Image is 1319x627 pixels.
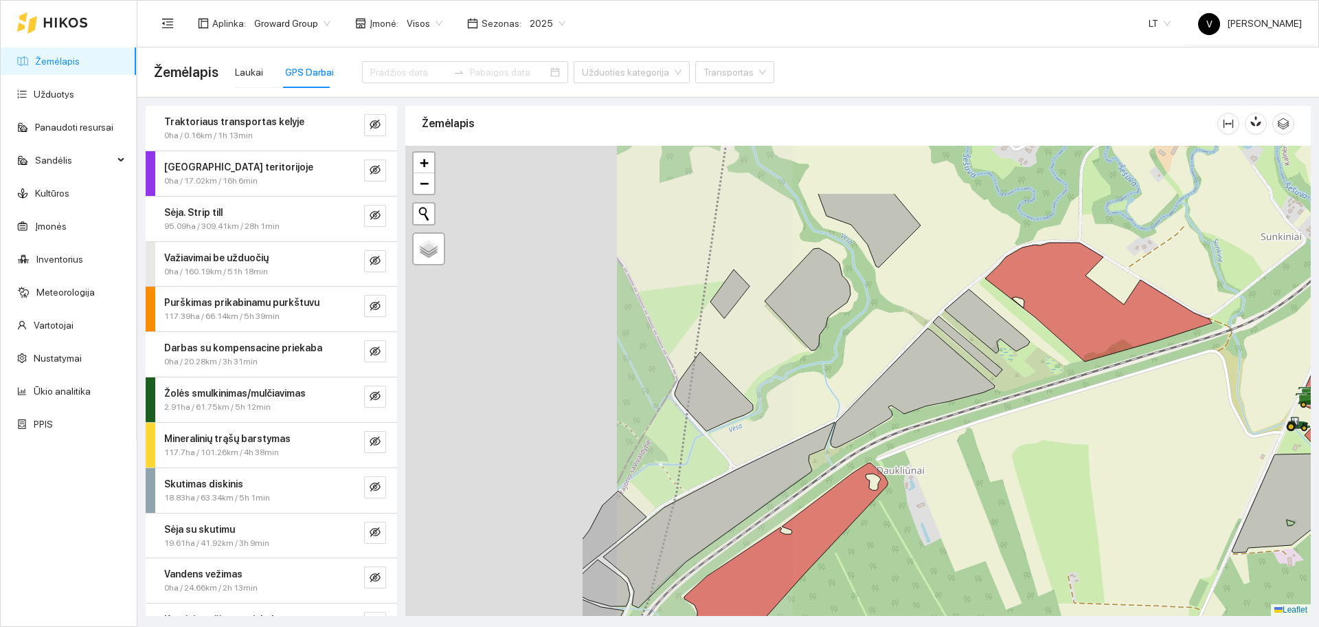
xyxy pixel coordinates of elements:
strong: Mineralinių trąšų barstymas [164,433,291,444]
input: Pabaigos data [470,65,548,80]
div: Purškimas prikabinamu purkštuvu117.39ha / 66.14km / 5h 39mineye-invisible [146,287,397,331]
span: V [1206,13,1213,35]
span: 117.39ha / 66.14km / 5h 39min [164,310,280,323]
a: Žemėlapis [35,56,80,67]
span: eye-invisible [370,436,381,449]
span: Groward Group [254,13,330,34]
span: Žemėlapis [154,61,218,83]
span: 0ha / 17.02km / 16h 6min [164,175,258,188]
strong: Darbas su kompensacine priekaba [164,342,322,353]
input: Pradžios data [370,65,448,80]
button: eye-invisible [364,159,386,181]
strong: Žolės smulkinimas/mulčiavimas [164,388,306,399]
span: Sezonas : [482,16,521,31]
div: GPS Darbai [285,65,334,80]
div: Mineralinių trąšų barstymas117.7ha / 101.26km / 4h 38mineye-invisible [146,423,397,467]
span: 18.83ha / 63.34km / 5h 1min [164,492,270,505]
span: LT [1149,13,1171,34]
span: calendar [467,18,478,29]
span: layout [198,18,209,29]
span: Visos [407,13,442,34]
strong: Traktoriaus transportas kelyje [164,116,304,127]
span: eye-invisible [370,346,381,359]
span: + [420,154,429,171]
div: Sėja su skutimu19.61ha / 41.92km / 3h 9mineye-invisible [146,514,397,558]
button: eye-invisible [364,476,386,498]
a: Įmonės [35,221,67,232]
span: eye-invisible [370,527,381,540]
a: Layers [414,234,444,264]
span: − [420,175,429,192]
span: 0ha / 24.66km / 2h 13min [164,582,258,595]
span: 19.61ha / 41.92km / 3h 9min [164,537,269,550]
span: eye-invisible [370,481,381,494]
div: Skutimas diskinis18.83ha / 63.34km / 5h 1mineye-invisible [146,468,397,513]
strong: Krovinio vežimas priekaba [164,614,283,625]
span: 0ha / 160.19km / 51h 18min [164,265,268,278]
span: eye-invisible [370,572,381,585]
a: Ūkio analitika [34,386,91,397]
span: eye-invisible [370,210,381,223]
strong: [GEOGRAPHIC_DATA] teritorijoje [164,162,313,173]
span: swap-right [453,67,464,78]
div: Vandens vežimas0ha / 24.66km / 2h 13mineye-invisible [146,558,397,603]
a: Kultūros [35,188,69,199]
span: eye-invisible [370,300,381,313]
span: 117.7ha / 101.26km / 4h 38min [164,446,279,459]
a: Panaudoti resursai [35,122,113,133]
strong: Purškimas prikabinamu purkštuvu [164,297,319,308]
div: Laukai [235,65,263,80]
span: to [453,67,464,78]
button: column-width [1217,113,1239,135]
button: eye-invisible [364,340,386,362]
span: shop [355,18,366,29]
strong: Sėja su skutimu [164,524,235,535]
span: column-width [1218,118,1239,129]
span: menu-fold [161,17,174,30]
span: eye-invisible [370,255,381,268]
div: [GEOGRAPHIC_DATA] teritorijoje0ha / 17.02km / 16h 6mineye-invisible [146,151,397,196]
button: eye-invisible [364,566,386,588]
span: 95.09ha / 309.41km / 28h 1min [164,220,280,233]
span: eye-invisible [370,119,381,132]
span: 2025 [530,13,565,34]
div: Žolės smulkinimas/mulčiavimas2.91ha / 61.75km / 5h 12mineye-invisible [146,377,397,422]
a: Meteorologija [36,287,95,298]
button: menu-fold [154,10,181,37]
button: Initiate a new search [414,203,434,224]
a: Užduotys [34,89,74,100]
a: Leaflet [1274,605,1307,615]
button: eye-invisible [364,386,386,408]
a: Inventorius [36,254,83,265]
strong: Sėja. Strip till [164,207,223,218]
button: eye-invisible [364,205,386,227]
div: Sėja. Strip till95.09ha / 309.41km / 28h 1mineye-invisible [146,197,397,241]
div: Važiavimai be užduočių0ha / 160.19km / 51h 18mineye-invisible [146,242,397,287]
strong: Skutimas diskinis [164,478,243,489]
a: Vartotojai [34,320,74,331]
button: eye-invisible [364,522,386,544]
span: 0ha / 0.16km / 1h 13min [164,129,253,142]
strong: Vandens vežimas [164,569,243,580]
span: 2.91ha / 61.75km / 5h 12min [164,401,271,414]
button: eye-invisible [364,114,386,136]
a: Zoom out [414,173,434,194]
div: Žemėlapis [422,104,1217,143]
span: eye-invisible [370,164,381,177]
span: Įmonė : [370,16,398,31]
span: eye-invisible [370,390,381,404]
span: Sandėlis [35,146,113,174]
strong: Važiavimai be užduočių [164,252,269,263]
a: Zoom in [414,153,434,173]
span: 0ha / 20.28km / 3h 31min [164,355,258,368]
span: [PERSON_NAME] [1198,18,1302,29]
a: PPIS [34,419,53,430]
a: Nustatymai [34,353,82,364]
div: Darbas su kompensacine priekaba0ha / 20.28km / 3h 31mineye-invisible [146,332,397,377]
button: eye-invisible [364,250,386,272]
div: Traktoriaus transportas kelyje0ha / 0.16km / 1h 13mineye-invisible [146,106,397,151]
button: eye-invisible [364,295,386,317]
button: eye-invisible [364,431,386,453]
span: Aplinka : [212,16,246,31]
